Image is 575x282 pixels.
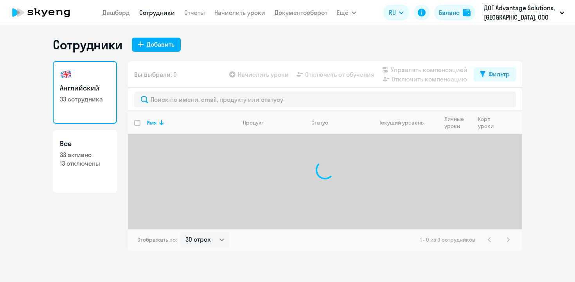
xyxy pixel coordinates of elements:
button: Добавить [132,38,181,52]
div: Текущий уровень [372,119,438,126]
span: Отображать по: [137,236,177,243]
div: Имя [147,119,236,126]
span: RU [389,8,396,17]
div: Статус [311,119,328,126]
a: Отчеты [184,9,205,16]
p: 33 сотрудника [60,95,110,103]
h3: Английский [60,83,110,93]
div: Фильтр [489,69,510,79]
input: Поиск по имени, email, продукту или статусу [134,92,516,107]
h3: Все [60,139,110,149]
p: 13 отключены [60,159,110,168]
a: Английский33 сотрудника [53,61,117,124]
div: Добавить [147,40,174,49]
div: Имя [147,119,157,126]
span: Вы выбрали: 0 [134,70,177,79]
p: 33 активно [60,150,110,159]
a: Начислить уроки [214,9,265,16]
div: Баланс [439,8,460,17]
button: Ещё [337,5,356,20]
a: Дашборд [102,9,130,16]
h1: Сотрудники [53,37,122,52]
div: Продукт [243,119,264,126]
a: Все33 активно13 отключены [53,130,117,193]
div: Корп. уроки [478,116,500,130]
div: Текущий уровень [379,119,424,126]
button: RU [383,5,409,20]
p: ДОГ Advantage Solutions, [GEOGRAPHIC_DATA], ООО [484,3,557,22]
a: Сотрудники [139,9,175,16]
button: Балансbalance [434,5,475,20]
button: Фильтр [474,67,516,81]
a: Документооборот [275,9,327,16]
img: balance [463,9,471,16]
button: ДОГ Advantage Solutions, [GEOGRAPHIC_DATA], ООО [480,3,568,22]
div: Личные уроки [444,116,471,130]
img: english [60,68,72,81]
span: 1 - 0 из 0 сотрудников [420,236,475,243]
span: Ещё [337,8,349,17]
